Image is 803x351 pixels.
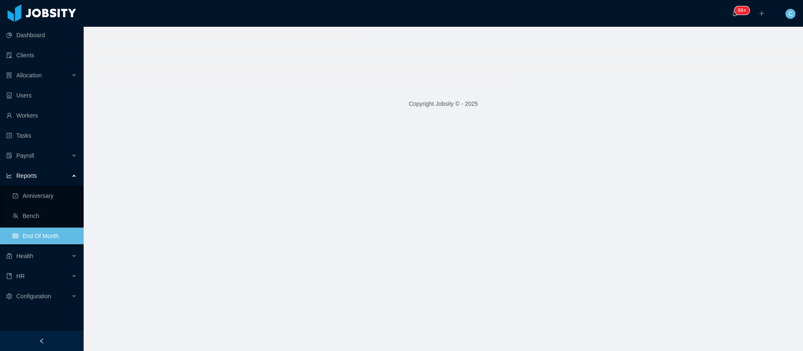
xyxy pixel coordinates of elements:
i: icon: bell [732,10,738,16]
i: icon: medicine-box [6,253,12,259]
span: C [788,9,793,19]
span: Health [16,253,33,259]
i: icon: file-protect [6,153,12,159]
a: icon: robotUsers [6,87,77,104]
span: Payroll [16,152,34,159]
i: icon: setting [6,293,12,299]
span: HR [16,273,25,279]
i: icon: book [6,273,12,279]
i: icon: solution [6,72,12,78]
span: Reports [16,172,37,179]
span: Configuration [16,293,51,300]
i: icon: plus [759,10,765,16]
a: icon: profileTasks [6,127,77,144]
a: icon: userWorkers [6,107,77,124]
a: icon: pie-chartDashboard [6,27,77,44]
sup: 207 [734,6,749,15]
a: icon: carry-outAnniversary [13,187,77,204]
footer: Copyright Jobsity © - 2025 [84,90,803,118]
a: icon: tableEnd Of Month [13,228,77,244]
a: icon: auditClients [6,47,77,64]
span: Allocation [16,72,42,79]
a: icon: teamBench [13,208,77,224]
i: icon: line-chart [6,173,12,179]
